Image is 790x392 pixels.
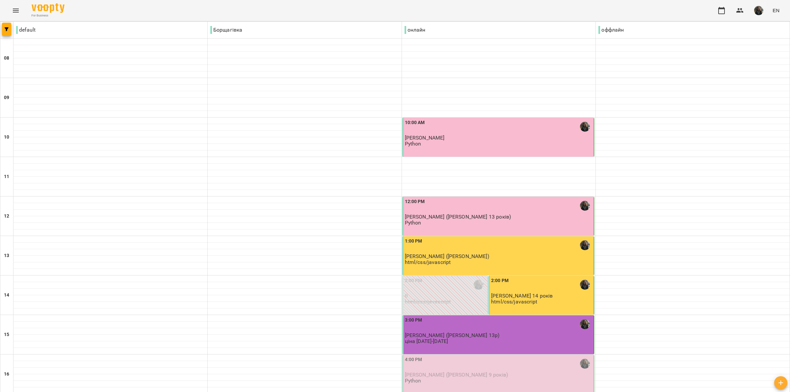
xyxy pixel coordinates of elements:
h6: 15 [4,331,9,338]
label: 2:00 PM [491,277,509,284]
img: Voopty Logo [32,3,65,13]
h6: 14 [4,292,9,299]
span: [PERSON_NAME] ([PERSON_NAME] 9 років) [405,372,508,378]
span: EN [773,7,779,14]
p: default [16,26,36,34]
img: 33f9a82ed513007d0552af73e02aac8a.jpg [754,6,763,15]
h6: 11 [4,173,9,180]
img: Щербаков Максим [580,319,590,329]
img: Щербаков Максим [580,122,590,132]
label: 1:00 PM [405,238,422,245]
span: [PERSON_NAME] ([PERSON_NAME] 13р) [405,332,500,338]
img: Щербаков Максим [580,201,590,211]
p: Python [405,378,421,383]
button: EN [770,4,782,16]
button: Add lesson [774,376,787,389]
img: Щербаков Максим [580,280,590,290]
label: 3:00 PM [405,317,422,324]
h6: 09 [4,94,9,101]
p: оффлайн [598,26,624,34]
h6: 10 [4,134,9,141]
p: html/css/javascript [405,299,451,304]
h6: 12 [4,213,9,220]
p: Python [405,220,421,225]
label: 12:00 PM [405,198,425,205]
p: Python [405,141,421,146]
label: 4:00 PM [405,356,422,363]
span: For Business [32,13,65,18]
span: [PERSON_NAME] ([PERSON_NAME]) [405,253,489,259]
h6: 16 [4,371,9,378]
span: [PERSON_NAME] [405,135,445,141]
p: html/css/javascript [405,259,451,265]
p: 0 [405,293,487,299]
h6: 13 [4,252,9,259]
p: ціна [DATE]-[DATE] [405,338,448,344]
span: [PERSON_NAME] 14 років [491,293,553,299]
h6: 08 [4,55,9,62]
button: Menu [8,3,24,18]
p: html/css/javascript [491,299,537,304]
label: 10:00 AM [405,119,425,126]
p: Борщагівка [210,26,243,34]
img: Щербаков Максим [580,240,590,250]
span: [PERSON_NAME] ([PERSON_NAME] 13 років) [405,214,511,220]
img: Щербаков Максим [580,359,590,369]
label: 2:00 PM [405,277,422,284]
p: онлайн [405,26,426,34]
img: Щербаков Максим [474,280,484,290]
